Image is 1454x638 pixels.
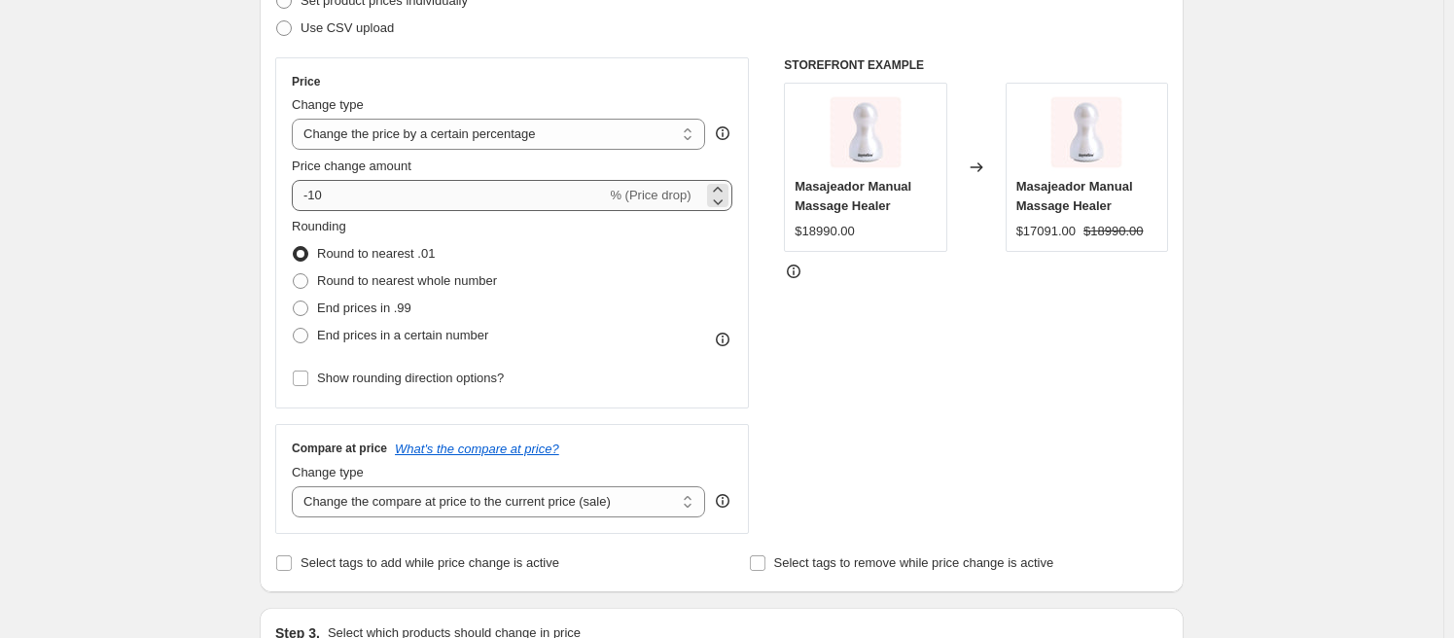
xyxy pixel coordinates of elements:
[317,246,435,261] span: Round to nearest .01
[301,555,559,570] span: Select tags to add while price change is active
[610,188,691,202] span: % (Price drop)
[795,179,911,213] span: Masajeador Manual Massage Healer
[292,74,320,89] h3: Price
[292,441,387,456] h3: Compare at price
[292,219,346,233] span: Rounding
[292,159,411,173] span: Price change amount
[774,555,1054,570] span: Select tags to remove while price change is active
[827,93,904,171] img: SKIN0047_1_80x.jpg
[292,465,364,479] span: Change type
[713,124,732,143] div: help
[1047,93,1125,171] img: SKIN0047_1_80x.jpg
[317,301,411,315] span: End prices in .99
[713,491,732,511] div: help
[395,442,559,456] button: What's the compare at price?
[317,328,488,342] span: End prices in a certain number
[292,97,364,112] span: Change type
[1083,222,1143,241] strike: $18990.00
[317,371,504,385] span: Show rounding direction options?
[1016,222,1076,241] div: $17091.00
[1016,179,1133,213] span: Masajeador Manual Massage Healer
[301,20,394,35] span: Use CSV upload
[317,273,497,288] span: Round to nearest whole number
[784,57,1168,73] h6: STOREFRONT EXAMPLE
[795,222,854,241] div: $18990.00
[292,180,606,211] input: -15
